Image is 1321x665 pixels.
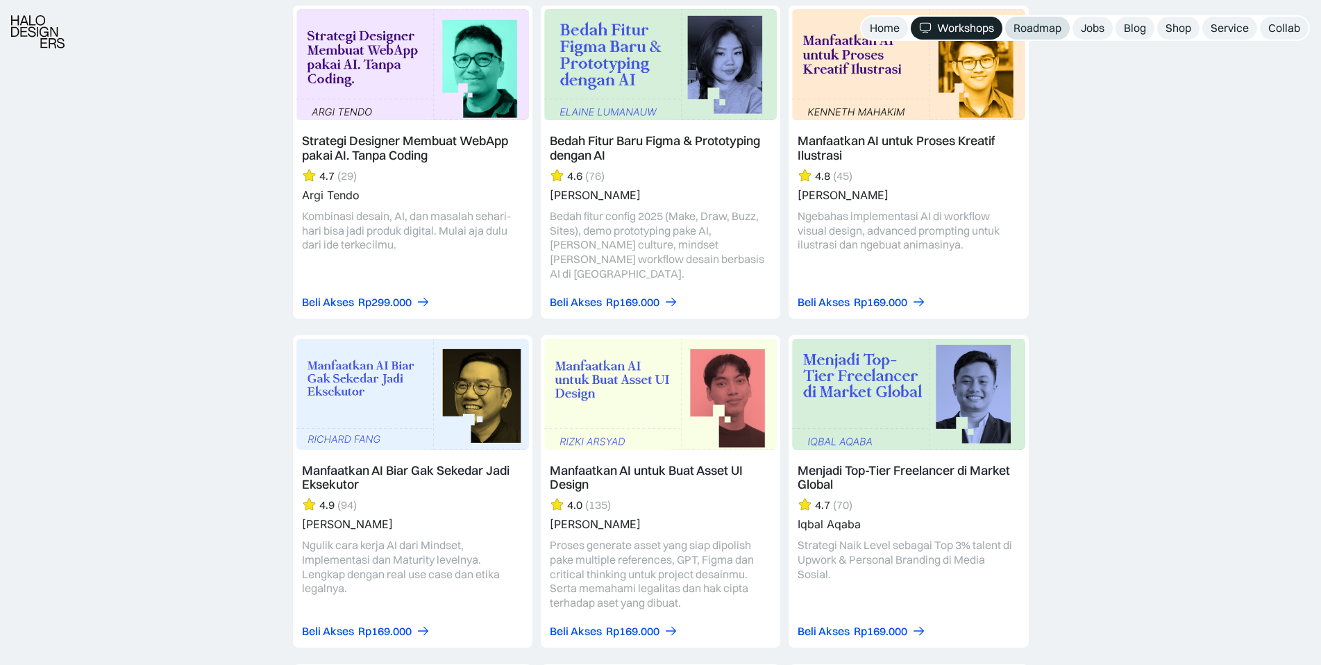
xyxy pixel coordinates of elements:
a: Beli AksesRp169.000 [798,624,926,639]
div: Collab [1268,21,1300,35]
div: Service [1211,21,1249,35]
a: Workshops [911,17,1002,40]
a: Blog [1116,17,1154,40]
a: Beli AksesRp169.000 [302,624,430,639]
div: Beli Akses [302,295,354,310]
div: Beli Akses [798,295,850,310]
div: Rp169.000 [854,624,907,639]
div: Rp169.000 [606,295,659,310]
a: Jobs [1072,17,1113,40]
div: Roadmap [1013,21,1061,35]
a: Beli AksesRp169.000 [550,624,678,639]
a: Beli AksesRp299.000 [302,295,430,310]
div: Rp169.000 [854,295,907,310]
a: Service [1202,17,1257,40]
a: Beli AksesRp169.000 [798,295,926,310]
div: Beli Akses [550,624,602,639]
div: Blog [1124,21,1146,35]
div: Workshops [937,21,994,35]
div: Beli Akses [798,624,850,639]
div: Jobs [1081,21,1104,35]
div: Beli Akses [550,295,602,310]
a: Home [861,17,908,40]
div: Shop [1166,21,1191,35]
a: Collab [1260,17,1309,40]
a: Beli AksesRp169.000 [550,295,678,310]
div: Home [870,21,900,35]
div: Beli Akses [302,624,354,639]
div: Rp299.000 [358,295,412,310]
a: Roadmap [1005,17,1070,40]
a: Shop [1157,17,1200,40]
div: Rp169.000 [358,624,412,639]
div: Rp169.000 [606,624,659,639]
